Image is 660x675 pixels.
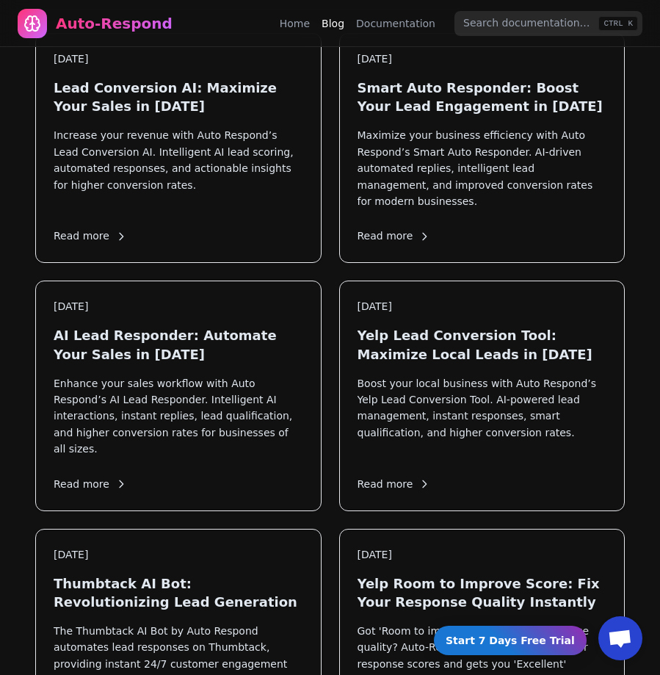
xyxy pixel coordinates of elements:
[56,13,173,34] div: Auto-Respond
[54,375,303,458] p: Enhance your sales workflow with Auto Respond’s AI Lead Responder. Intelligent AI interactions, i...
[598,616,642,660] div: Open chat
[54,574,303,611] h3: Thumbtack AI Bot: Revolutionizing Lead Generation
[54,547,303,563] div: [DATE]
[358,477,431,492] span: Read more
[54,79,303,115] h3: Lead Conversion AI: Maximize Your Sales in [DATE]
[339,281,625,510] a: [DATE]Yelp Lead Conversion Tool: Maximize Local Leads in [DATE]Boost your local business with Aut...
[358,326,607,363] h3: Yelp Lead Conversion Tool: Maximize Local Leads in [DATE]
[434,626,587,655] a: Start 7 Days Free Trial
[358,127,607,209] p: Maximize your business efficiency with Auto Respond’s Smart Auto Responder. AI-driven automated r...
[358,51,607,67] div: [DATE]
[358,79,607,115] h3: Smart Auto Responder: Boost Your Lead Engagement in [DATE]
[358,574,607,611] h3: Yelp Room to Improve Score: Fix Your Response Quality Instantly
[54,127,303,209] p: Increase your revenue with Auto Respond’s Lead Conversion AI. Intelligent AI lead scoring, automa...
[358,299,607,314] div: [DATE]
[454,11,642,36] input: Search documentation…
[54,299,303,314] div: [DATE]
[54,477,127,492] span: Read more
[356,16,435,31] a: Documentation
[35,33,322,263] a: [DATE]Lead Conversion AI: Maximize Your Sales in [DATE]Increase your revenue with Auto Respond’s ...
[358,375,607,458] p: Boost your local business with Auto Respond’s Yelp Lead Conversion Tool. AI-powered lead manageme...
[322,16,344,31] a: Blog
[280,16,310,31] a: Home
[18,9,173,38] a: Home page
[358,547,607,563] div: [DATE]
[54,228,127,244] span: Read more
[358,228,431,244] span: Read more
[54,326,303,363] h3: AI Lead Responder: Automate Your Sales in [DATE]
[54,51,303,67] div: [DATE]
[35,281,322,510] a: [DATE]AI Lead Responder: Automate Your Sales in [DATE]Enhance your sales workflow with Auto Respo...
[339,33,625,263] a: [DATE]Smart Auto Responder: Boost Your Lead Engagement in [DATE]Maximize your business efficiency...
